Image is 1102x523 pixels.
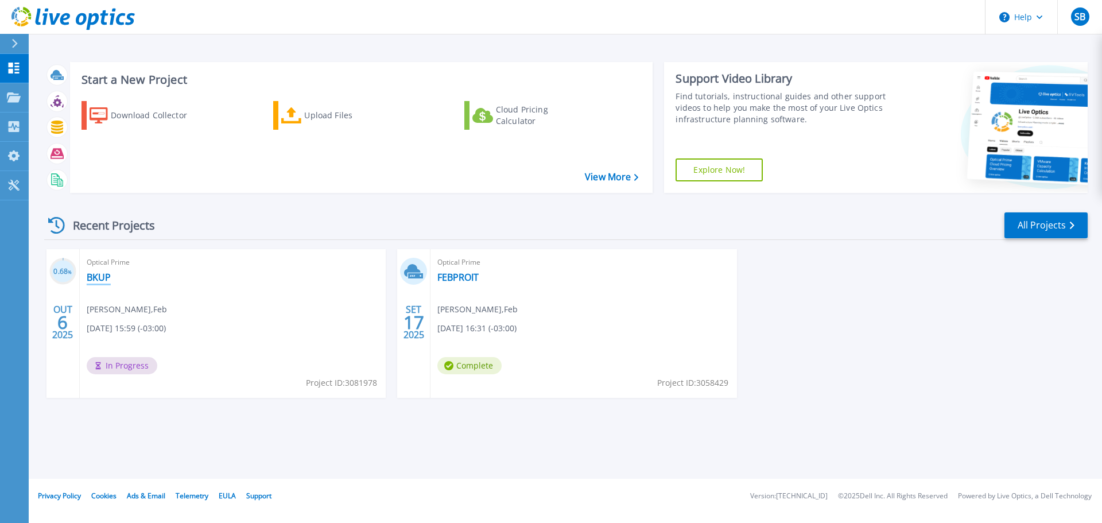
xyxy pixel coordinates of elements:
[750,493,828,500] li: Version: [TECHNICAL_ID]
[403,317,424,327] span: 17
[87,272,111,283] a: BKUP
[273,101,401,130] a: Upload Files
[676,158,763,181] a: Explore Now!
[127,491,165,501] a: Ads & Email
[437,357,502,374] span: Complete
[49,265,76,278] h3: 0.68
[57,317,68,327] span: 6
[87,322,166,335] span: [DATE] 15:59 (-03:00)
[437,322,517,335] span: [DATE] 16:31 (-03:00)
[403,301,425,343] div: SET 2025
[464,101,592,130] a: Cloud Pricing Calculator
[219,491,236,501] a: EULA
[437,303,518,316] span: [PERSON_NAME] , Feb
[958,493,1092,500] li: Powered by Live Optics, a Dell Technology
[657,377,728,389] span: Project ID: 3058429
[87,256,379,269] span: Optical Prime
[52,301,73,343] div: OUT 2025
[38,491,81,501] a: Privacy Policy
[676,91,891,125] div: Find tutorials, instructional guides and other support videos to help you make the most of your L...
[87,303,167,316] span: [PERSON_NAME] , Feb
[176,491,208,501] a: Telemetry
[437,256,730,269] span: Optical Prime
[585,172,638,183] a: View More
[306,377,377,389] span: Project ID: 3081978
[91,491,117,501] a: Cookies
[304,104,396,127] div: Upload Files
[246,491,271,501] a: Support
[1074,12,1085,21] span: SB
[1004,212,1088,238] a: All Projects
[838,493,948,500] li: © 2025 Dell Inc. All Rights Reserved
[82,73,638,86] h3: Start a New Project
[496,104,588,127] div: Cloud Pricing Calculator
[87,357,157,374] span: In Progress
[68,269,72,275] span: %
[437,272,479,283] a: FEBPROIT
[111,104,203,127] div: Download Collector
[82,101,209,130] a: Download Collector
[676,71,891,86] div: Support Video Library
[44,211,170,239] div: Recent Projects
